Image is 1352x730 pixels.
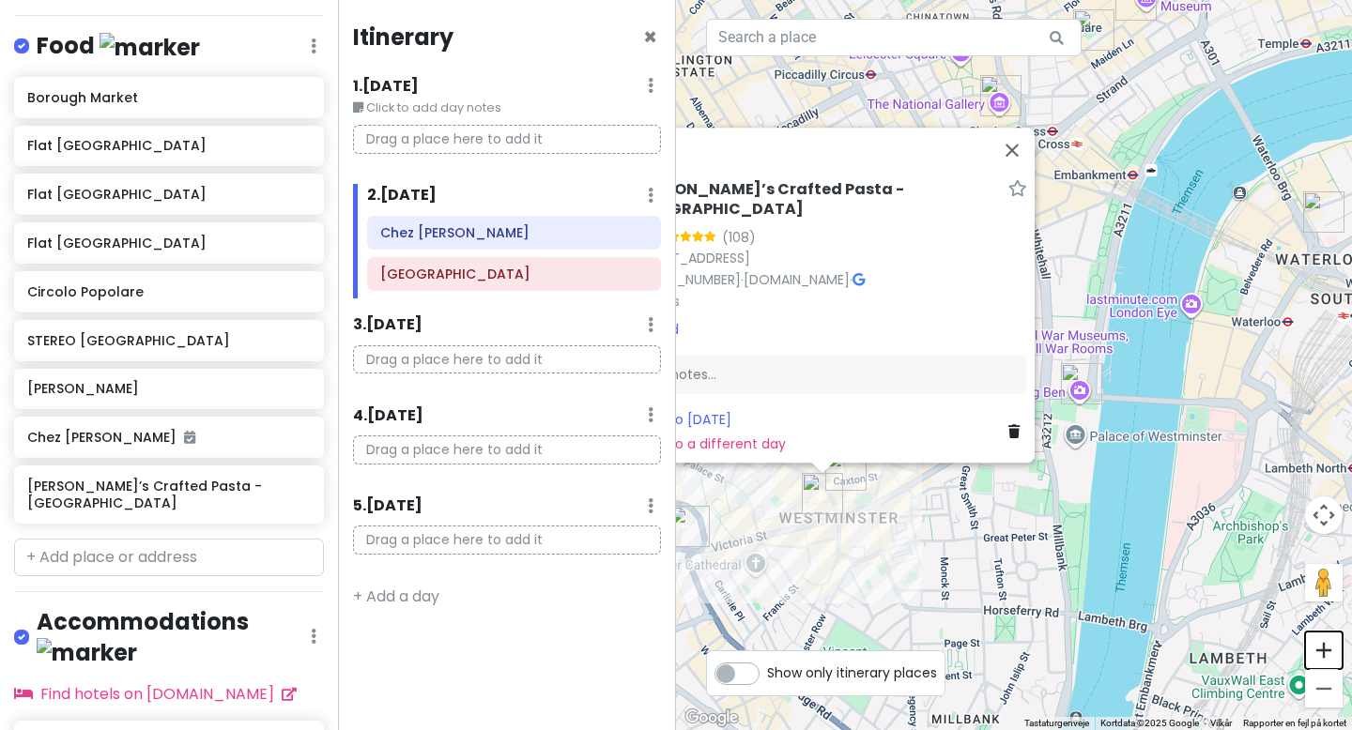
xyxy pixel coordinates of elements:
[1008,180,1027,200] a: Star place
[802,473,843,514] div: Emilia’s Crafted Pasta - Victoria
[1305,631,1343,669] button: Zoom ind
[27,380,310,397] h6: [PERSON_NAME]
[14,539,324,576] input: + Add place or address
[353,586,439,607] a: + Add a day
[353,496,422,516] h6: 5 . [DATE]
[1100,718,1199,728] span: Kortdata ©2025 Google
[668,506,710,547] div: Victoria Palace Theatre
[27,332,310,349] h6: STEREO [GEOGRAPHIC_DATA]
[353,77,419,97] h6: 1 . [DATE]
[1305,670,1343,707] button: Zoom ud
[37,607,311,667] h4: Accommodations
[990,128,1035,173] button: Luk
[27,186,310,203] h6: Flat [GEOGRAPHIC_DATA]
[1303,191,1344,233] div: King's College London Waterloo Campus
[353,315,422,335] h6: 3 . [DATE]
[629,356,1027,395] div: Add notes...
[825,449,867,491] div: Chez Antoinette Victoria
[27,89,310,106] h6: Borough Market
[367,186,437,205] h6: 2 . [DATE]
[853,273,865,286] i: Google Maps
[980,75,1022,116] div: National Gallery
[1243,718,1346,728] a: Rapporter en fejl på kortet
[681,706,743,730] img: Google
[380,224,648,241] h6: Chez Antoinette Victoria
[681,706,743,730] a: Åbn dette området i Google Maps (åbner i et nyt vindue)
[1305,496,1343,534] button: Styringselement til kortkamera
[744,270,850,289] a: [DOMAIN_NAME]
[629,270,741,289] a: [PHONE_NUMBER]
[27,478,310,511] h6: [PERSON_NAME]’s Crafted Pasta - [GEOGRAPHIC_DATA]
[353,525,661,555] p: Drag a place here to add it
[643,22,657,53] span: Close itinerary
[14,683,297,705] a: Find hotels on [DOMAIN_NAME]
[629,249,750,267] a: [STREET_ADDRESS]
[353,345,661,374] p: Drag a place here to add it
[353,23,453,52] h4: Itinerary
[27,137,310,154] h6: Flat [GEOGRAPHIC_DATA]
[1008,421,1027,442] a: Delete place
[629,410,731,429] a: Add to [DATE]
[1073,9,1114,51] div: Flat Iron Covent Garden
[37,31,200,62] h4: Food
[706,19,1082,56] input: Search a place
[353,125,661,154] p: Drag a place here to add it
[1305,564,1343,601] button: Træk Pegman hen på kortet for at åbne Street View
[37,638,137,667] img: marker
[27,283,310,300] h6: Circolo Popolare
[767,662,937,683] span: Show only itinerary places
[629,180,1001,220] h6: [PERSON_NAME]’s Crafted Pasta - [GEOGRAPHIC_DATA]
[1024,717,1089,730] button: Tastaturgenveje
[353,99,661,117] small: Click to add day notes
[1210,718,1232,728] a: Vilkår
[629,291,1027,312] summary: Hours
[27,235,310,251] h6: Flat [GEOGRAPHIC_DATA]
[380,266,648,282] h6: Victoria Palace Theatre
[27,429,310,446] h6: Chez [PERSON_NAME]
[1061,363,1102,404] div: Big Ben
[184,431,195,444] i: Added to itinerary
[353,406,423,426] h6: 4 . [DATE]
[100,33,200,62] img: marker
[722,227,756,248] div: (108)
[353,435,661,464] p: Drag a place here to add it
[629,180,1027,312] div: · ·
[643,26,657,49] button: Close
[629,435,786,454] a: Add to a different day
